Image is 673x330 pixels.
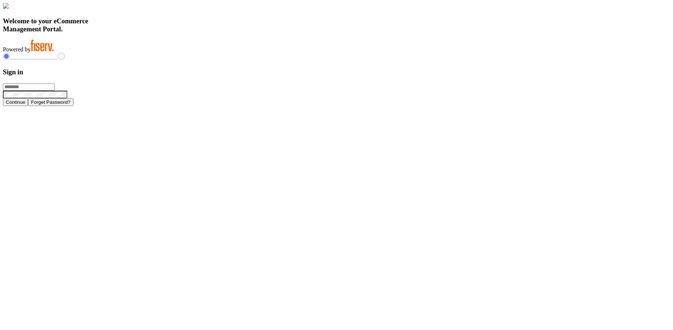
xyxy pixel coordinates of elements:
[3,3,9,9] img: card_Illustration.svg
[28,98,73,106] button: Forget Password?
[3,17,670,33] h3: Welcome to your eCommerce Management Portal.
[3,98,28,106] button: Continue
[3,46,31,52] span: Powered by
[3,68,670,76] h3: Sign in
